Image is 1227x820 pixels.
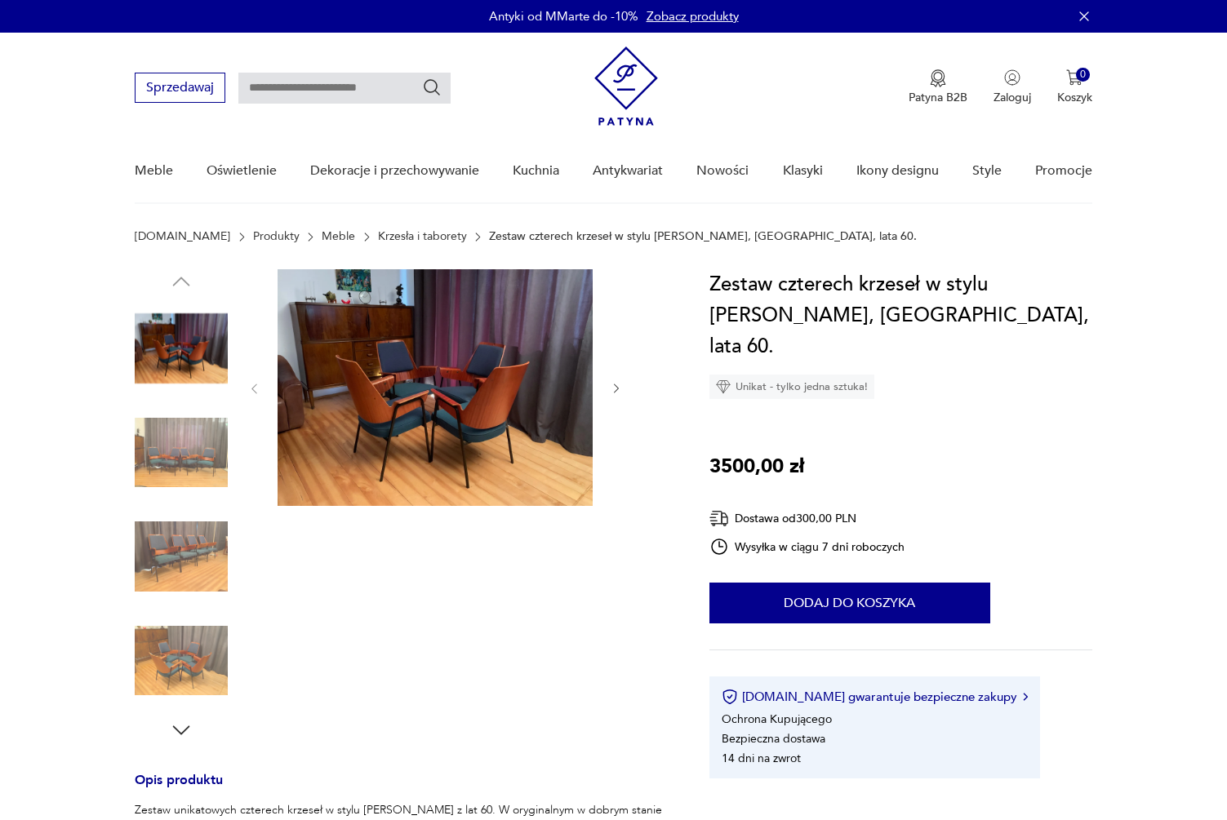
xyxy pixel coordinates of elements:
img: Ikona dostawy [709,508,729,529]
a: Kuchnia [513,140,559,202]
a: Promocje [1035,140,1092,202]
a: Style [972,140,1002,202]
h3: Opis produktu [135,775,669,802]
a: Meble [322,230,355,243]
button: Dodaj do koszyka [709,583,990,623]
a: Klasyki [783,140,823,202]
img: Patyna - sklep z meblami i dekoracjami vintage [594,47,658,126]
p: 3500,00 zł [709,451,804,482]
a: Sprzedawaj [135,83,225,95]
a: Zobacz produkty [647,8,739,24]
p: Zaloguj [994,90,1031,105]
img: Zdjęcie produktu Zestaw czterech krzeseł w stylu Hanno Von Gustedta, Austria, lata 60. [135,406,228,499]
button: Sprzedawaj [135,73,225,103]
button: [DOMAIN_NAME] gwarantuje bezpieczne zakupy [722,689,1028,705]
img: Ikona koszyka [1066,69,1083,86]
a: Nowości [696,140,749,202]
img: Zdjęcie produktu Zestaw czterech krzeseł w stylu Hanno Von Gustedta, Austria, lata 60. [135,614,228,707]
p: Koszyk [1057,90,1092,105]
p: Patyna B2B [909,90,967,105]
img: Ikona diamentu [716,379,731,394]
li: 14 dni na zwrot [722,751,801,766]
a: Antykwariat [593,140,663,202]
a: Meble [135,140,173,202]
li: Ochrona Kupującego [722,711,832,727]
img: Ikonka użytkownika [1004,69,1020,86]
a: Dekoracje i przechowywanie [310,140,479,202]
h1: Zestaw czterech krzeseł w stylu [PERSON_NAME], [GEOGRAPHIC_DATA], lata 60. [709,269,1092,362]
a: Produkty [253,230,300,243]
p: Zestaw czterech krzeseł w stylu [PERSON_NAME], [GEOGRAPHIC_DATA], lata 60. [489,230,917,243]
a: Ikony designu [856,140,939,202]
button: 0Koszyk [1057,69,1092,105]
a: [DOMAIN_NAME] [135,230,230,243]
img: Ikona strzałki w prawo [1023,693,1028,701]
button: Zaloguj [994,69,1031,105]
img: Zdjęcie produktu Zestaw czterech krzeseł w stylu Hanno Von Gustedta, Austria, lata 60. [135,510,228,603]
img: Zdjęcie produktu Zestaw czterech krzeseł w stylu Hanno Von Gustedta, Austria, lata 60. [135,302,228,395]
p: Antyki od MMarte do -10% [489,8,638,24]
div: 0 [1076,68,1090,82]
li: Bezpieczna dostawa [722,731,825,747]
a: Ikona medaluPatyna B2B [909,69,967,105]
img: Zdjęcie produktu Zestaw czterech krzeseł w stylu Hanno Von Gustedta, Austria, lata 60. [278,269,593,506]
div: Unikat - tylko jedna sztuka! [709,375,874,399]
div: Wysyłka w ciągu 7 dni roboczych [709,537,905,556]
img: Ikona certyfikatu [722,689,738,705]
div: Dostawa od 300,00 PLN [709,508,905,529]
a: Krzesła i taborety [378,230,467,243]
button: Patyna B2B [909,69,967,105]
button: Szukaj [422,78,442,97]
a: Oświetlenie [207,140,277,202]
img: Ikona medalu [930,69,946,87]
